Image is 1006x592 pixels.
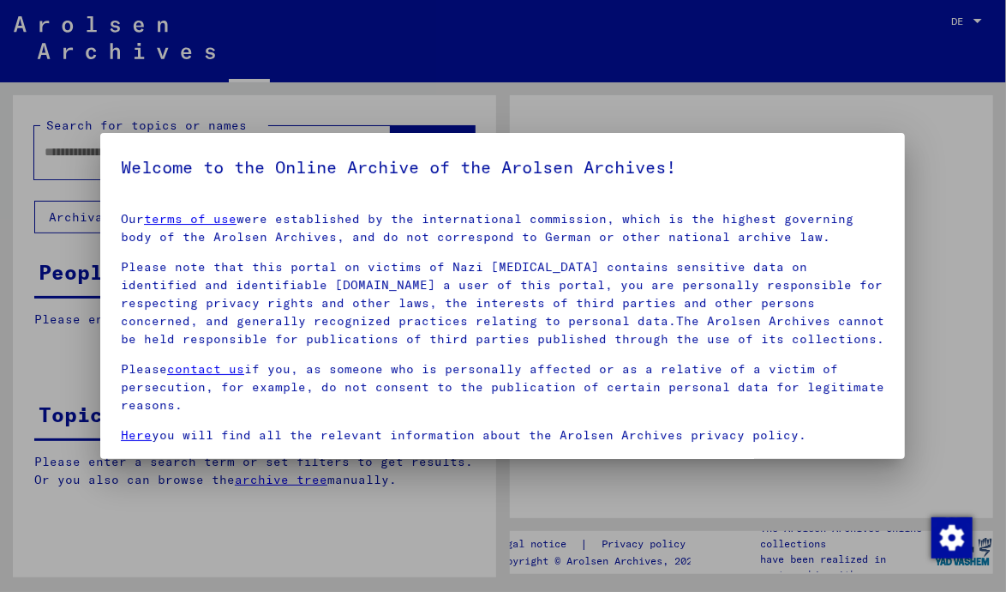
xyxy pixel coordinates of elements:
[121,210,884,246] p: Our were established by the international commission, which is the highest governing body of the ...
[121,426,884,444] p: you will find all the relevant information about the Arolsen Archives privacy policy.
[121,154,884,181] h5: Welcome to the Online Archive of the Arolsen Archives!
[121,258,884,348] p: Please note that this portal on victims of Nazi [MEDICAL_DATA] contains sensitive data on identif...
[167,361,244,377] a: contact us
[931,517,973,559] img: Zustimmung ändern
[121,427,152,443] a: Here
[121,360,884,414] p: Please if you, as someone who is personally affected or as a relative of a victim of persecution,...
[144,211,237,227] a: terms of use
[121,456,884,510] p: Some of the documents kept in the Arolsen Archives are copies.The originals are stored in other a...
